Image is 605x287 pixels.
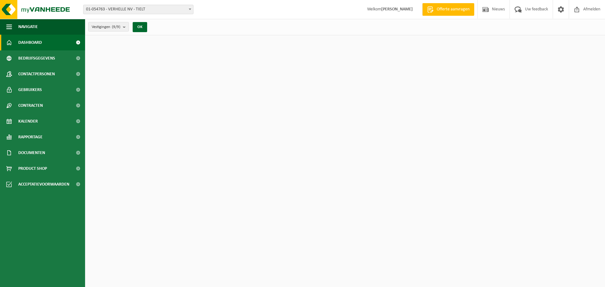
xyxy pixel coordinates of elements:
[83,5,193,14] span: 01-054763 - VERHELLE NV - TIELT
[88,22,129,32] button: Vestigingen(9/9)
[18,113,38,129] span: Kalender
[18,161,47,176] span: Product Shop
[422,3,474,16] a: Offerte aanvragen
[381,7,413,12] strong: [PERSON_NAME]
[18,98,43,113] span: Contracten
[84,5,193,14] span: 01-054763 - VERHELLE NV - TIELT
[18,82,42,98] span: Gebruikers
[435,6,471,13] span: Offerte aanvragen
[18,50,55,66] span: Bedrijfsgegevens
[18,19,38,35] span: Navigatie
[18,176,69,192] span: Acceptatievoorwaarden
[112,25,120,29] count: (9/9)
[18,66,55,82] span: Contactpersonen
[18,129,43,145] span: Rapportage
[133,22,147,32] button: OK
[92,22,120,32] span: Vestigingen
[18,35,42,50] span: Dashboard
[18,145,45,161] span: Documenten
